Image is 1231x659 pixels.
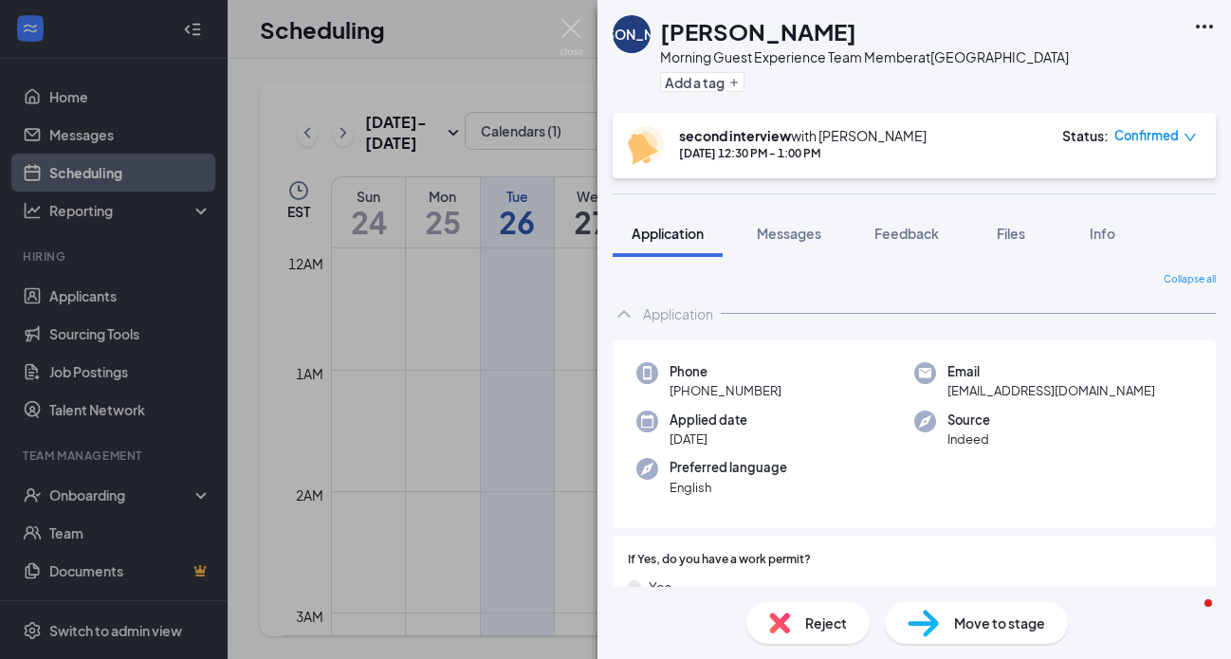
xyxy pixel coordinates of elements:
[947,362,1155,381] span: Email
[947,411,990,430] span: Source
[954,613,1045,633] span: Move to stage
[947,430,990,448] span: Indeed
[670,362,781,381] span: Phone
[679,126,927,145] div: with [PERSON_NAME]
[1164,272,1216,287] span: Collapse all
[757,225,821,242] span: Messages
[1062,126,1109,145] div: Status :
[660,47,1069,66] div: Morning Guest Experience Team Member at [GEOGRAPHIC_DATA]
[670,478,787,497] span: English
[1114,126,1179,145] span: Confirmed
[1184,131,1197,144] span: down
[660,15,856,47] h1: [PERSON_NAME]
[628,551,811,569] span: If Yes, do you have a work permit?
[670,430,747,448] span: [DATE]
[874,225,939,242] span: Feedback
[643,304,713,323] div: Application
[947,381,1155,400] span: [EMAIL_ADDRESS][DOMAIN_NAME]
[997,225,1025,242] span: Files
[728,77,740,88] svg: Plus
[670,411,747,430] span: Applied date
[679,127,791,144] b: second interview
[670,381,781,400] span: [PHONE_NUMBER]
[1090,225,1115,242] span: Info
[670,458,787,477] span: Preferred language
[613,302,635,325] svg: ChevronUp
[660,72,744,92] button: PlusAdd a tag
[679,145,927,161] div: [DATE] 12:30 PM - 1:00 PM
[632,225,704,242] span: Application
[1167,595,1212,640] iframe: Intercom live chat
[649,577,671,597] span: Yes
[805,613,847,633] span: Reject
[577,25,687,44] div: [PERSON_NAME]
[1193,15,1216,38] svg: Ellipses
